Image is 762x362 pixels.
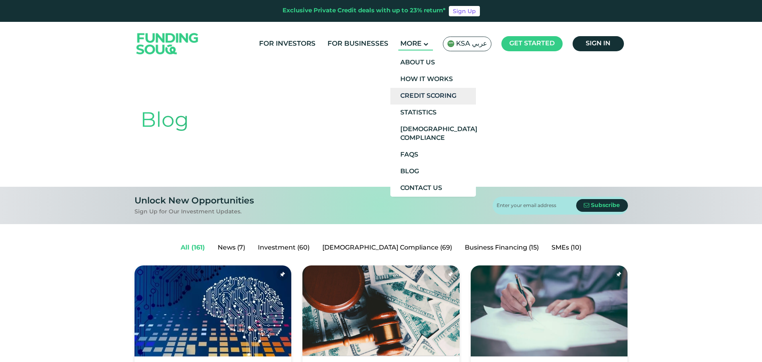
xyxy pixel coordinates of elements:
a: FAQs [390,147,476,163]
a: How It Works [390,71,476,88]
a: Contact Us [390,180,476,197]
img: SA Flag [447,40,454,47]
a: Sign in [573,36,624,51]
span: Get started [509,41,555,46]
input: Enter your email address [497,197,576,215]
img: Islamic Syndicated financing Vs Conventional Syndicated financing [471,265,628,356]
a: [DEMOGRAPHIC_DATA] Compliance [390,121,476,147]
a: Credit Scoring [390,88,476,105]
span: Sign in [586,41,610,46]
a: All (161) [174,240,211,256]
a: About Us [390,54,476,71]
a: For Investors [257,37,318,50]
span: More [400,41,421,47]
div: Unlock New Opportunities [134,195,254,208]
span: Subscribe [591,203,620,208]
a: Blog [390,163,476,180]
div: Exclusive Private Credit deals with up to 23% return* [283,6,446,15]
a: News (7) [211,240,251,256]
button: Subscribe [576,199,628,212]
a: Investment (60) [251,240,316,256]
h1: Blog [140,109,622,134]
a: SMEs (10) [545,240,588,256]
div: Sign Up for Our Investment Updates. [134,208,254,216]
img: Hawalah in Islamic financial institutions [302,265,460,356]
a: Sign Up [449,6,480,16]
span: KSA عربي [456,39,487,48]
img: Logo [129,24,207,64]
a: Statistics [390,105,476,121]
a: For Businesses [325,37,390,50]
a: [DEMOGRAPHIC_DATA] Compliance (69) [316,240,458,256]
img: The Saudi National AI Strategy 2030 [134,265,292,356]
a: Business Financing (15) [458,240,545,256]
